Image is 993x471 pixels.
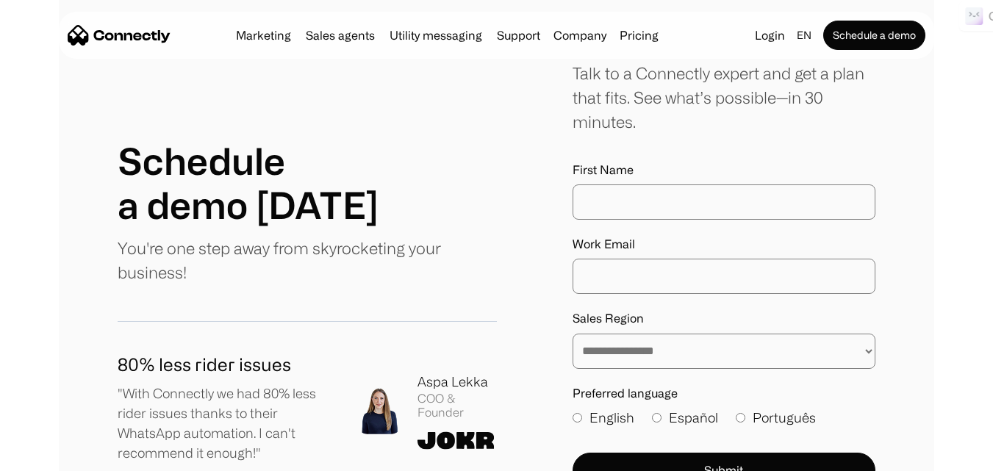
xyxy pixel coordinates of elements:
label: Sales Region [573,312,875,326]
div: COO & Founder [417,392,496,420]
div: en [791,25,820,46]
a: Pricing [614,29,664,41]
a: Support [491,29,546,41]
a: Sales agents [300,29,381,41]
a: Schedule a demo [823,21,925,50]
input: English [573,413,582,423]
a: home [68,24,171,46]
h1: 80% less rider issues [118,351,332,378]
div: Talk to a Connectly expert and get a plan that fits. See what’s possible—in 30 minutes. [573,61,875,134]
div: Company [549,25,611,46]
input: Español [652,413,662,423]
label: English [573,408,634,428]
label: Work Email [573,237,875,251]
div: en [797,25,811,46]
input: Português [736,413,745,423]
p: You're one step away from skyrocketing your business! [118,236,497,284]
a: Login [749,25,791,46]
h1: Schedule a demo [DATE] [118,139,379,227]
aside: Language selected: English [15,444,88,466]
label: Preferred language [573,386,875,400]
div: Aspa Lekka [417,372,496,392]
a: Utility messaging [384,29,488,41]
ul: Language list [29,445,88,466]
a: Marketing [230,29,297,41]
label: Español [652,408,718,428]
label: First Name [573,163,875,177]
p: "With Connectly we had 80% less rider issues thanks to their WhatsApp automation. I can't recomme... [118,384,332,463]
div: Company [553,25,606,46]
label: Português [736,408,816,428]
